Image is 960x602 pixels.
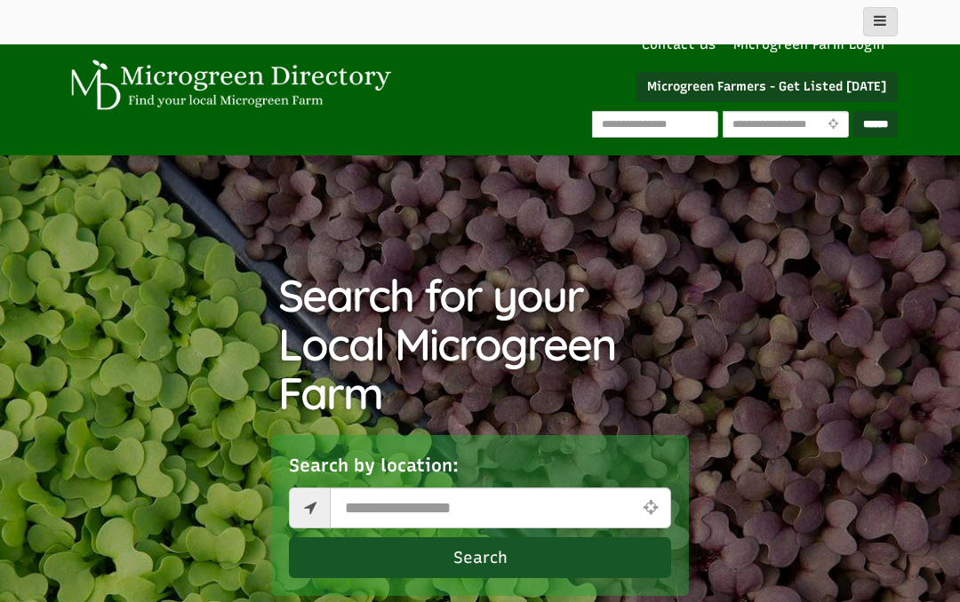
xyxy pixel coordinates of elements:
button: main_menu [863,7,898,36]
a: Microgreen Farm Login [733,36,893,54]
button: Search [289,537,671,578]
i: Use Current Location [824,119,843,131]
i: Use Current Location [639,499,662,516]
a: Microgreen Farmers - Get Listed [DATE] [636,72,898,102]
h1: Search for your Local Microgreen Farm [278,271,683,417]
a: Contact Us [633,36,724,54]
label: Search by location: [289,453,459,479]
img: Microgreen Directory [62,59,395,111]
